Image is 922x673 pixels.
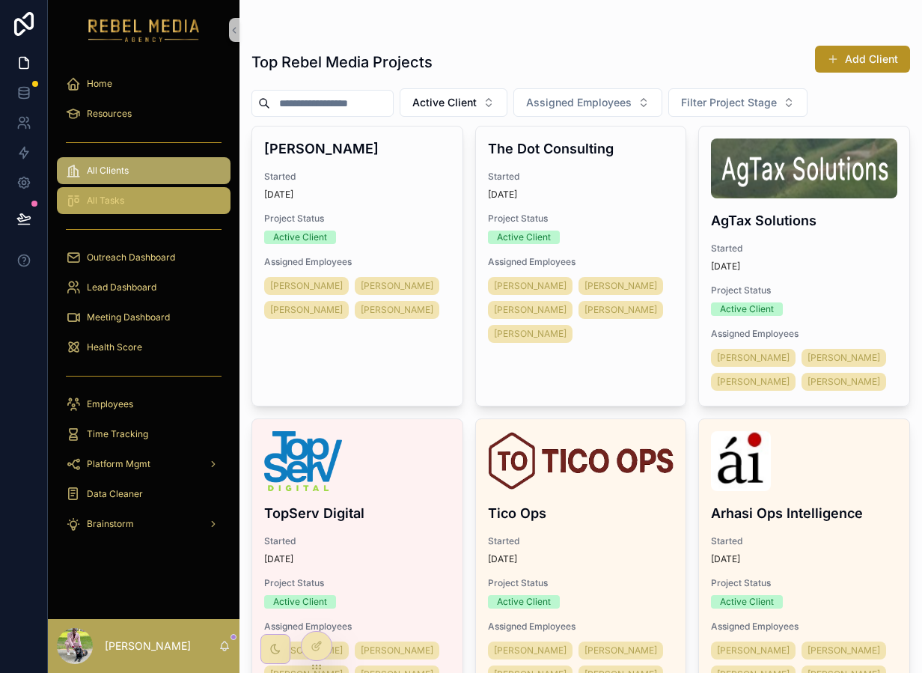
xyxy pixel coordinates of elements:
[488,621,674,633] span: Assigned Employees
[87,108,132,120] span: Resources
[264,171,451,183] span: Started
[355,277,439,295] a: [PERSON_NAME]
[475,126,687,406] a: The Dot ConsultingStarted[DATE]Project StatusActive ClientAssigned Employees[PERSON_NAME][PERSON_...
[361,645,433,657] span: [PERSON_NAME]
[355,642,439,660] a: [PERSON_NAME]
[57,391,230,418] a: Employees
[711,328,897,340] span: Assigned Employees
[105,639,191,654] p: [PERSON_NAME]
[488,325,573,343] a: [PERSON_NAME]
[494,280,567,292] span: [PERSON_NAME]
[488,213,674,225] span: Project Status
[711,503,897,523] h4: Arhasi Ops Intelligence
[711,553,740,565] p: [DATE]
[711,261,740,272] p: [DATE]
[264,503,451,523] h4: TopServ Digital
[711,431,771,491] img: arhasi_logo.jpg
[264,138,451,159] h4: [PERSON_NAME]
[584,304,657,316] span: [PERSON_NAME]
[264,256,451,268] span: Assigned Employees
[264,301,349,319] a: [PERSON_NAME]
[711,284,897,296] span: Project Status
[698,126,910,406] a: Screenshot-2025-08-16-at-6.31.22-PM.pngAgTax SolutionsStarted[DATE]Project StatusActive ClientAss...
[48,60,239,557] div: scrollable content
[711,621,897,633] span: Assigned Employees
[251,126,463,406] a: [PERSON_NAME]Started[DATE]Project StatusActive ClientAssigned Employees[PERSON_NAME][PERSON_NAME]...
[513,88,662,117] button: Select Button
[488,503,674,523] h4: Tico Ops
[711,210,897,231] h4: AgTax Solutions
[720,302,774,316] div: Active Client
[494,304,567,316] span: [PERSON_NAME]
[497,231,551,244] div: Active Client
[711,243,897,255] span: Started
[488,171,674,183] span: Started
[400,88,507,117] button: Select Button
[270,280,343,292] span: [PERSON_NAME]
[273,231,327,244] div: Active Client
[807,645,880,657] span: [PERSON_NAME]
[251,52,433,73] h1: Top Rebel Media Projects
[57,481,230,508] a: Data Cleaner
[488,277,573,295] a: [PERSON_NAME]
[488,431,674,491] img: tico-ops-logo.png.webp
[584,280,657,292] span: [PERSON_NAME]
[497,595,551,609] div: Active Client
[273,595,327,609] div: Active Client
[681,95,777,110] span: Filter Project Stage
[488,189,517,201] p: [DATE]
[87,518,134,530] span: Brainstorm
[711,349,796,367] a: [PERSON_NAME]
[87,428,148,440] span: Time Tracking
[87,165,129,177] span: All Clients
[717,352,790,364] span: [PERSON_NAME]
[270,304,343,316] span: [PERSON_NAME]
[355,301,439,319] a: [PERSON_NAME]
[264,577,451,589] span: Project Status
[717,645,790,657] span: [PERSON_NAME]
[802,349,886,367] a: [PERSON_NAME]
[264,431,342,491] img: 67044636c3080c5f296a6057_Primary-Logo---Blue-&-Green-p-2600.png
[87,488,143,500] span: Data Cleaner
[711,138,897,198] img: Screenshot-2025-08-16-at-6.31.22-PM.png
[720,595,774,609] div: Active Client
[802,373,886,391] a: [PERSON_NAME]
[711,373,796,391] a: [PERSON_NAME]
[815,46,910,73] button: Add Client
[668,88,807,117] button: Select Button
[57,451,230,478] a: Platform Mgmt
[711,642,796,660] a: [PERSON_NAME]
[494,645,567,657] span: [PERSON_NAME]
[57,421,230,448] a: Time Tracking
[488,553,517,565] p: [DATE]
[711,535,897,547] span: Started
[87,195,124,207] span: All Tasks
[57,274,230,301] a: Lead Dashboard
[88,18,200,42] img: App logo
[264,535,451,547] span: Started
[578,301,663,319] a: [PERSON_NAME]
[87,281,156,293] span: Lead Dashboard
[488,256,674,268] span: Assigned Employees
[578,277,663,295] a: [PERSON_NAME]
[87,78,112,90] span: Home
[57,511,230,538] a: Brainstorm
[578,642,663,660] a: [PERSON_NAME]
[488,301,573,319] a: [PERSON_NAME]
[412,95,477,110] span: Active Client
[488,577,674,589] span: Project Status
[264,621,451,633] span: Assigned Employees
[711,577,897,589] span: Project Status
[488,642,573,660] a: [PERSON_NAME]
[264,189,293,201] p: [DATE]
[57,187,230,214] a: All Tasks
[802,642,886,660] a: [PERSON_NAME]
[264,277,349,295] a: [PERSON_NAME]
[717,376,790,388] span: [PERSON_NAME]
[488,138,674,159] h4: The Dot Consulting
[361,304,433,316] span: [PERSON_NAME]
[807,352,880,364] span: [PERSON_NAME]
[57,244,230,271] a: Outreach Dashboard
[488,535,674,547] span: Started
